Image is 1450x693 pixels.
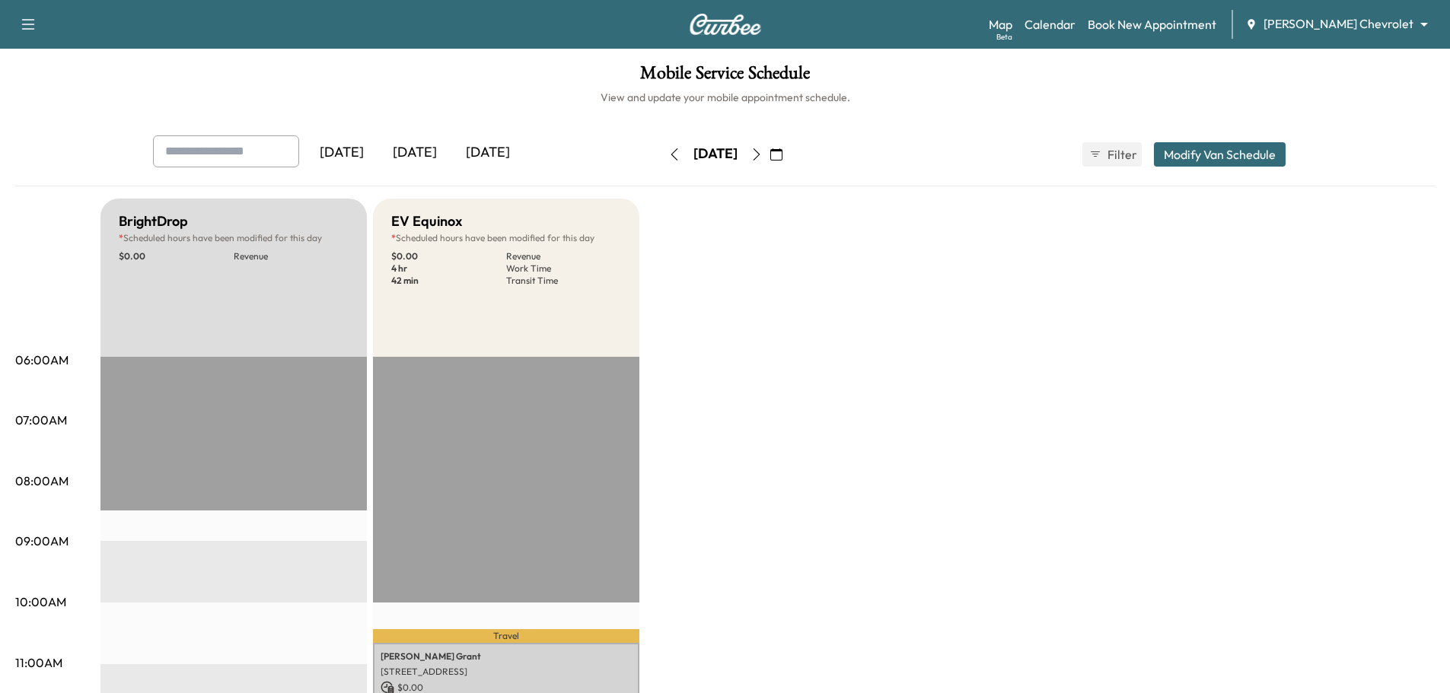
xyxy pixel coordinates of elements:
[119,211,188,232] h5: BrightDrop
[15,593,66,611] p: 10:00AM
[689,14,762,35] img: Curbee Logo
[378,135,451,170] div: [DATE]
[234,250,349,262] p: Revenue
[1154,142,1286,167] button: Modify Van Schedule
[381,650,632,663] p: [PERSON_NAME] Grant
[15,532,69,550] p: 09:00AM
[989,15,1012,33] a: MapBeta
[391,232,621,244] p: Scheduled hours have been modified for this day
[391,211,462,232] h5: EV Equinox
[391,275,506,287] p: 42 min
[996,31,1012,43] div: Beta
[305,135,378,170] div: [DATE]
[15,653,62,672] p: 11:00AM
[373,629,639,644] p: Travel
[15,411,67,429] p: 07:00AM
[506,262,621,275] p: Work Time
[119,232,349,244] p: Scheduled hours have been modified for this day
[506,275,621,287] p: Transit Time
[1082,142,1142,167] button: Filter
[451,135,524,170] div: [DATE]
[1107,145,1135,164] span: Filter
[15,472,69,490] p: 08:00AM
[381,666,632,678] p: [STREET_ADDRESS]
[15,90,1435,105] h6: View and update your mobile appointment schedule.
[506,250,621,262] p: Revenue
[15,351,69,369] p: 06:00AM
[391,262,506,275] p: 4 hr
[1025,15,1076,33] a: Calendar
[1264,15,1413,33] span: [PERSON_NAME] Chevrolet
[1088,15,1216,33] a: Book New Appointment
[119,250,234,262] p: $ 0.00
[693,145,738,164] div: [DATE]
[15,64,1435,90] h1: Mobile Service Schedule
[391,250,506,262] p: $ 0.00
